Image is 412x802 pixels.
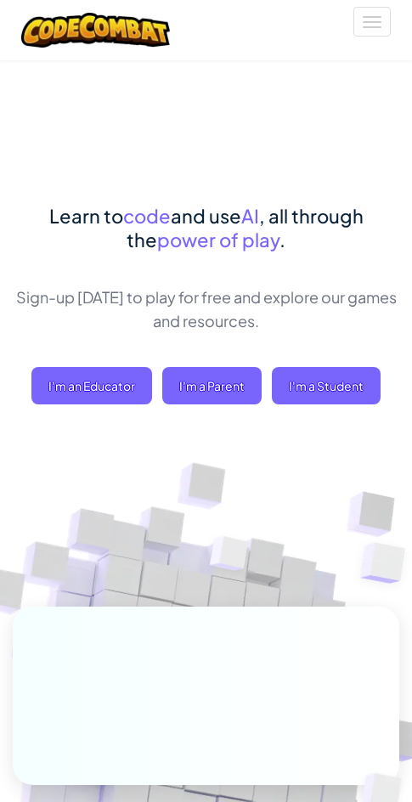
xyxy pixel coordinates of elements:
span: code [123,204,171,228]
span: Learn to [49,204,123,228]
a: I'm an Educator [31,367,152,404]
button: I'm a Student [272,367,381,404]
img: Overlap cubes [188,514,271,601]
a: I'm a Parent [162,367,262,404]
span: AI [241,204,259,228]
span: power of play [157,228,279,251]
img: CodeCombat logo [21,13,170,48]
span: . [279,228,285,251]
span: and use [171,204,241,228]
p: Sign-up [DATE] to play for free and explore our games and resources. [13,285,399,333]
span: , all through the [127,204,364,251]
